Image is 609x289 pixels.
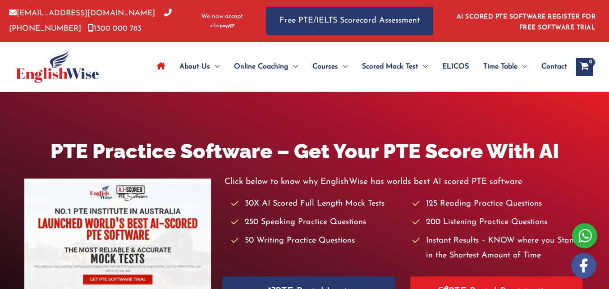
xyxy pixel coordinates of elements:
[412,197,585,211] li: 125 Reading Practice Questions
[305,51,355,83] a: CoursesMenu Toggle
[150,51,567,83] nav: Site Navigation: Main Menu
[201,12,243,21] span: We now accept
[412,215,585,230] li: 200 Listening Practice Questions
[534,51,567,83] a: Contact
[435,51,476,83] a: ELICOS
[442,51,469,83] span: ELICOS
[16,50,99,83] img: cropped-ew-logo
[88,25,142,32] a: 1300 000 783
[9,9,155,17] a: [EMAIL_ADDRESS][DOMAIN_NAME]
[266,7,433,35] a: Free PTE/IELTS Scorecard Assessment
[179,51,210,83] span: About Us
[541,51,567,83] span: Contact
[338,51,348,83] span: Menu Toggle
[210,51,220,83] span: Menu Toggle
[231,197,403,211] li: 30X AI Scored Full Length Mock Tests
[231,234,403,248] li: 50 Writing Practice Questions
[576,58,593,76] a: View Shopping Cart, empty
[172,51,227,83] a: About UsMenu Toggle
[234,51,288,83] span: Online Coaching
[24,137,585,165] h1: PTE Practice Software – Get Your PTE Score With AI
[418,51,428,83] span: Menu Toggle
[362,51,418,83] span: Scored Mock Test
[483,51,517,83] span: Time Table
[231,215,403,230] li: 250 Speaking Practice Questions
[9,9,172,32] a: [PHONE_NUMBER]
[210,23,234,28] img: Afterpay-Logo
[312,51,338,83] span: Courses
[571,253,596,278] img: white-facebook.png
[355,51,435,83] a: Scored Mock TestMenu Toggle
[451,6,600,36] aside: Header Widget 1
[224,174,585,189] p: Click below to know why EnglishWise has worlds best AI scored PTE software
[288,51,298,83] span: Menu Toggle
[412,234,585,264] li: Instant Results – KNOW where you Stand in the Shortest Amount of Time
[476,51,534,83] a: Time TableMenu Toggle
[227,51,305,83] a: Online CoachingMenu Toggle
[457,14,596,31] a: AI SCORED PTE SOFTWARE REGISTER FOR FREE SOFTWARE TRIAL
[517,51,527,83] span: Menu Toggle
